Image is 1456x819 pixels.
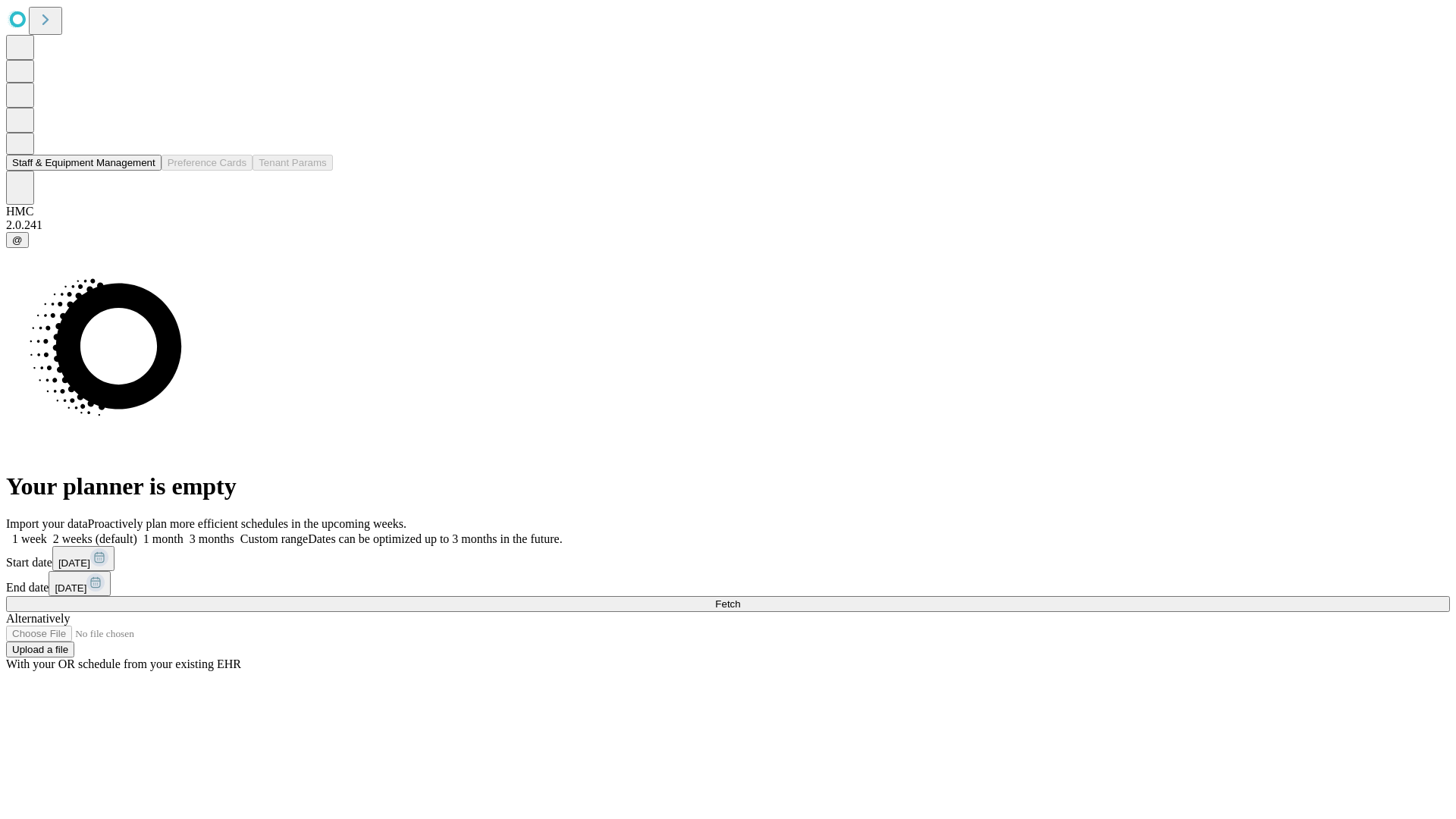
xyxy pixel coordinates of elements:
button: Preference Cards [162,155,253,171]
button: Upload a file [6,642,74,657]
span: 1 week [12,532,47,545]
span: @ [12,234,23,246]
div: 2.0.241 [6,218,1450,232]
button: Fetch [6,596,1450,612]
span: Import your data [6,517,88,530]
span: With your OR schedule from your existing EHR [6,657,241,670]
span: Fetch [715,598,740,610]
button: Tenant Params [253,155,333,171]
span: Custom range [240,532,308,545]
button: @ [6,232,29,248]
span: Alternatively [6,612,70,625]
div: HMC [6,205,1450,218]
span: [DATE] [55,582,86,594]
button: [DATE] [52,546,115,571]
span: [DATE] [58,557,90,569]
h1: Your planner is empty [6,472,1450,500]
span: Dates can be optimized up to 3 months in the future. [308,532,562,545]
span: 2 weeks (default) [53,532,137,545]
div: Start date [6,546,1450,571]
div: End date [6,571,1450,596]
span: 1 month [143,532,184,545]
span: Proactively plan more efficient schedules in the upcoming weeks. [88,517,406,530]
span: 3 months [190,532,234,545]
button: [DATE] [49,571,111,596]
button: Staff & Equipment Management [6,155,162,171]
